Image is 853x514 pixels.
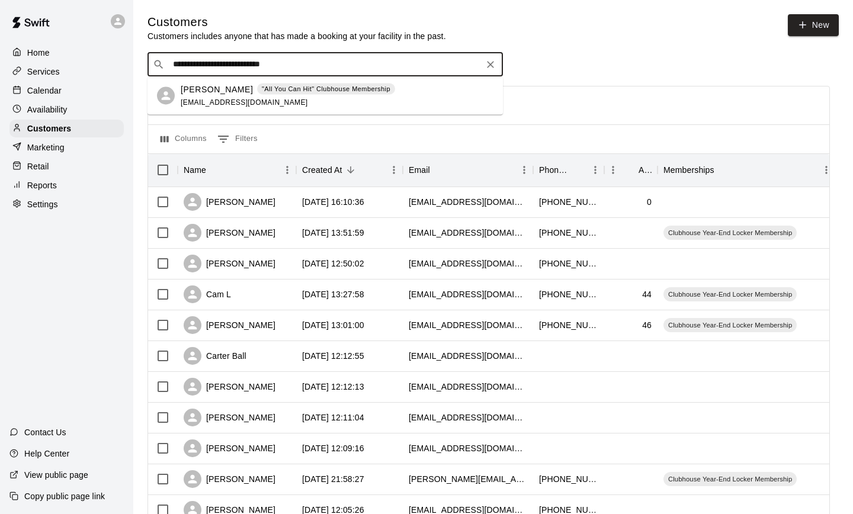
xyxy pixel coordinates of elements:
[24,448,69,460] p: Help Center
[27,179,57,191] p: Reports
[27,47,50,59] p: Home
[9,101,124,118] a: Availability
[482,56,499,73] button: Clear
[9,120,124,137] a: Customers
[663,472,797,486] div: Clubhouse Year-End Locker Membership
[24,426,66,438] p: Contact Us
[663,320,797,330] span: Clubhouse Year-End Locker Membership
[184,409,275,426] div: [PERSON_NAME]
[302,412,364,423] div: 2025-08-25 12:11:04
[533,153,604,187] div: Phone Number
[9,82,124,99] a: Calendar
[539,153,570,187] div: Phone Number
[181,98,308,106] span: [EMAIL_ADDRESS][DOMAIN_NAME]
[604,153,658,187] div: Age
[403,153,533,187] div: Email
[181,83,253,95] p: [PERSON_NAME]
[147,53,503,76] div: Search customers by name or email
[9,195,124,213] a: Settings
[184,439,275,457] div: [PERSON_NAME]
[147,30,446,42] p: Customers includes anyone that has made a booking at your facility in the past.
[262,84,390,94] p: "All You Can Hit" Clubhouse Membership
[302,196,364,208] div: 2025-09-05 16:10:36
[539,319,598,331] div: +16502225621
[302,288,364,300] div: 2025-08-26 13:27:58
[9,44,124,62] a: Home
[24,490,105,502] p: Copy public page link
[663,153,714,187] div: Memberships
[409,258,527,269] div: jeffrosen24@hotmail.com
[788,14,839,36] a: New
[385,161,403,179] button: Menu
[409,412,527,423] div: mazonzwerin@gmail.com
[539,288,598,300] div: +12125183388
[642,319,652,331] div: 46
[539,473,598,485] div: +16502073623
[342,162,359,178] button: Sort
[302,473,364,485] div: 2025-08-24 21:58:27
[604,161,622,179] button: Menu
[302,319,364,331] div: 2025-08-25 13:01:00
[539,196,598,208] div: +18082177902
[639,153,652,187] div: Age
[302,442,364,454] div: 2025-08-25 12:09:16
[409,319,527,331] div: johnnyandjessica2013@gmail.com
[663,228,797,237] span: Clubhouse Year-End Locker Membership
[302,227,364,239] div: 2025-09-01 13:51:59
[27,66,60,78] p: Services
[206,162,223,178] button: Sort
[184,193,275,211] div: [PERSON_NAME]
[658,153,835,187] div: Memberships
[184,255,275,272] div: [PERSON_NAME]
[9,63,124,81] a: Services
[539,258,598,269] div: +16504830834
[302,153,342,187] div: Created At
[24,469,88,481] p: View public page
[409,153,430,187] div: Email
[184,224,275,242] div: [PERSON_NAME]
[184,378,275,396] div: [PERSON_NAME]
[302,258,364,269] div: 2025-09-01 12:50:02
[409,227,527,239] div: angeliquewilson@me.com
[178,153,296,187] div: Name
[570,162,586,178] button: Sort
[184,470,275,488] div: [PERSON_NAME]
[27,160,49,172] p: Retail
[302,381,364,393] div: 2025-08-25 12:12:13
[157,87,175,105] div: Brad Prendergast
[409,473,527,485] div: jason.armstrong2@gmail.com
[158,130,210,149] button: Select columns
[9,158,124,175] a: Retail
[515,161,533,179] button: Menu
[214,130,261,149] button: Show filters
[296,153,403,187] div: Created At
[302,350,364,362] div: 2025-08-25 12:12:55
[9,139,124,156] a: Marketing
[184,347,246,365] div: Carter Ball
[147,14,446,30] h5: Customers
[817,161,835,179] button: Menu
[642,288,652,300] div: 44
[184,316,275,334] div: [PERSON_NAME]
[409,288,527,300] div: luicameron@gmail.com
[9,176,124,194] a: Reports
[409,196,527,208] div: pallidbat@yahoo.com
[663,226,797,240] div: Clubhouse Year-End Locker Membership
[27,198,58,210] p: Settings
[278,161,296,179] button: Menu
[430,162,447,178] button: Sort
[27,142,65,153] p: Marketing
[409,381,527,393] div: smasetti@gmail.com
[647,196,652,208] div: 0
[409,350,527,362] div: carterballer06@gmail.com
[184,153,206,187] div: Name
